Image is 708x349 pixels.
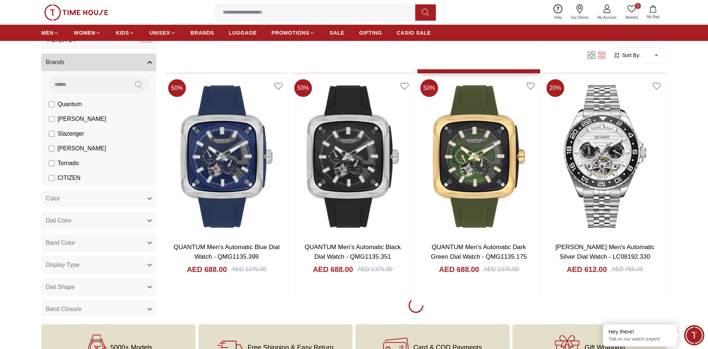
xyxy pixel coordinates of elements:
[149,26,176,39] a: UNISEX
[46,261,79,269] span: Display Type
[555,244,655,260] a: [PERSON_NAME] Men's Automatic Silver Dial Watch - LC08192.330
[149,29,170,36] span: UNISEX
[174,244,280,260] a: QUANTUM Men's Automatic Blue Dial Watch - QMG1135.399
[613,52,641,59] button: Sort By:
[397,26,431,39] a: CASIO SALE
[359,29,382,36] span: GIFTING
[74,26,101,39] a: WOMEN
[330,29,344,36] span: SALE
[49,175,55,181] input: CITIZEN
[41,26,59,39] a: MEN
[439,264,479,275] h4: AED 688.00
[622,15,641,20] span: Wishlist
[58,144,106,153] span: [PERSON_NAME]
[550,3,566,22] a: Help
[397,29,431,36] span: CASIO SALE
[191,29,214,36] span: BRANDS
[608,328,671,335] div: Hey there!
[46,305,81,314] span: Band Closure
[58,159,79,168] span: Tornado
[621,3,642,22] a: 0Wishlist
[41,53,156,71] button: Brands
[191,26,214,39] a: BRANDS
[684,325,704,345] div: Chat Widget
[41,29,53,36] span: MEN
[417,76,540,237] img: QUANTUM Men's Automatic Dark Green Dial Watch - QMG1135.175
[44,4,108,21] img: ...
[483,265,518,274] div: AED 1375.00
[608,336,671,342] p: Talk to our watch expert!
[431,244,527,260] a: QUANTUM Men's Automatic Dark Green Dial Watch - QMG1135.175
[46,216,72,225] span: Dial Color
[49,101,55,107] input: Quantum
[611,265,643,274] div: AED 765.00
[41,190,156,207] button: Color
[644,14,662,20] span: My Bag
[294,79,312,97] span: 50 %
[116,26,135,39] a: KIDS
[41,300,156,318] button: Band Closure
[544,76,666,237] img: Lee Cooper Men's Automatic Silver Dial Watch - LC08192.330
[229,26,257,39] a: LUGGAGE
[271,26,315,39] a: PROMOTIONS
[187,264,227,275] h4: AED 688.00
[313,264,353,275] h4: AED 688.00
[116,29,129,36] span: KIDS
[49,131,55,137] input: Slazenger
[41,278,156,296] button: Dial Shape
[420,79,438,97] span: 50 %
[546,79,564,97] span: 20 %
[635,3,641,9] span: 0
[41,212,156,230] button: Dial Color
[359,26,382,39] a: GIFTING
[58,129,84,138] span: Slazenger
[231,265,266,274] div: AED 1375.00
[229,29,257,36] span: LUGGAGE
[567,264,607,275] h4: AED 612.00
[46,194,60,203] span: Color
[271,29,309,36] span: PROMOTIONS
[357,265,392,274] div: AED 1375.00
[305,244,401,260] a: QUANTUM Men's Automatic Black Dial Watch - QMG1135.351
[568,15,591,20] span: Our Stores
[58,100,82,109] span: Quantum
[566,3,593,22] a: Our Stores
[551,15,565,20] span: Help
[642,4,664,21] button: My Bag
[46,238,75,247] span: Band Color
[168,79,186,97] span: 50 %
[58,174,80,182] span: CITIZEN
[165,76,288,237] img: QUANTUM Men's Automatic Blue Dial Watch - QMG1135.399
[41,256,156,274] button: Display Type
[49,146,55,151] input: [PERSON_NAME]
[74,29,96,36] span: WOMEN
[49,116,55,122] input: [PERSON_NAME]
[594,15,619,20] span: My Account
[621,52,641,59] span: Sort By:
[330,26,344,39] a: SALE
[41,234,156,252] button: Band Color
[291,76,414,237] img: QUANTUM Men's Automatic Black Dial Watch - QMG1135.351
[46,283,74,292] span: Dial Shape
[58,115,106,123] span: [PERSON_NAME]
[49,160,55,166] input: Tornado
[46,58,65,67] span: Brands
